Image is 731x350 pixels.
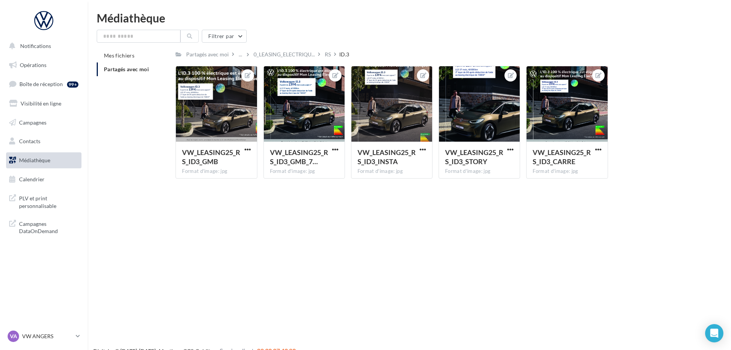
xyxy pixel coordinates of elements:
[358,168,426,175] div: Format d'image: jpg
[5,216,83,238] a: Campagnes DataOnDemand
[339,51,349,58] div: ID.3
[19,138,40,144] span: Contacts
[6,329,81,344] a: VA VW ANGERS
[5,57,83,73] a: Opérations
[67,82,78,88] div: 99+
[104,52,134,59] span: Mes fichiers
[202,30,247,43] button: Filtrer par
[22,332,73,340] p: VW ANGERS
[19,157,50,163] span: Médiathèque
[19,119,46,125] span: Campagnes
[20,43,51,49] span: Notifications
[5,133,83,149] a: Contacts
[186,51,229,58] div: Partagés avec moi
[533,168,601,175] div: Format d'image: jpg
[10,332,17,340] span: VA
[182,148,240,166] span: VW_LEASING25_RS_ID3_GMB
[19,176,45,182] span: Calendrier
[19,193,78,209] span: PLV et print personnalisable
[5,171,83,187] a: Calendrier
[21,100,61,107] span: Visibilité en ligne
[445,148,503,166] span: VW_LEASING25_RS_ID3_STORY
[5,96,83,112] a: Visibilité en ligne
[325,51,331,58] div: RS
[5,152,83,168] a: Médiathèque
[5,76,83,92] a: Boîte de réception99+
[237,49,244,60] div: ...
[182,168,251,175] div: Format d'image: jpg
[5,115,83,131] a: Campagnes
[19,81,63,87] span: Boîte de réception
[254,51,315,58] span: 0_LEASING_ELECTRIQU...
[20,62,46,68] span: Opérations
[5,190,83,213] a: PLV et print personnalisable
[445,168,514,175] div: Format d'image: jpg
[19,219,78,235] span: Campagnes DataOnDemand
[705,324,723,342] div: Open Intercom Messenger
[104,66,149,72] span: Partagés avec moi
[533,148,591,166] span: VW_LEASING25_RS_ID3_CARRE
[358,148,416,166] span: VW_LEASING25_RS_ID3_INSTA
[5,38,80,54] button: Notifications
[97,12,722,24] div: Médiathèque
[270,148,328,166] span: VW_LEASING25_RS_ID3_GMB_720x720px
[270,168,338,175] div: Format d'image: jpg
